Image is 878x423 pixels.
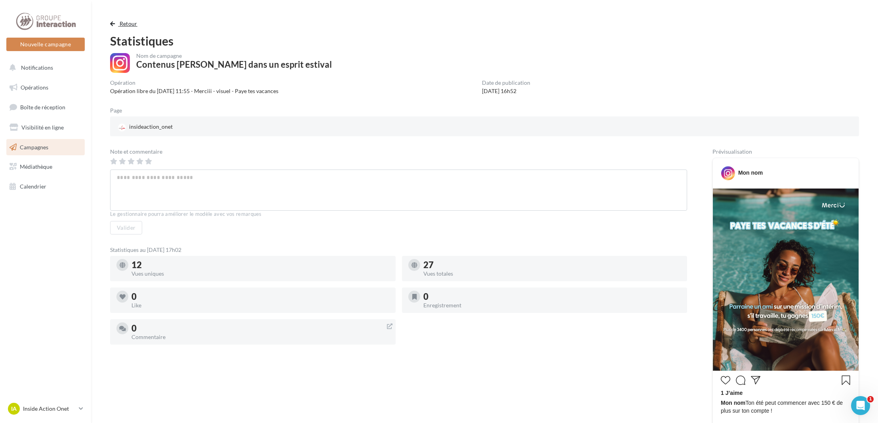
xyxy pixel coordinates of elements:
div: Opération libre du [DATE] 11:55 - Merciii - visuel - Paye tes vacances [110,87,278,95]
a: Campagnes [5,139,86,156]
div: Nom de campagne [136,53,332,59]
div: Commentaire [131,334,389,340]
a: insideaction_onet [116,121,362,133]
div: Date de publication [482,80,530,86]
div: Enregistrement [423,303,681,308]
span: Retour [120,20,137,27]
span: Campagnes [20,143,48,150]
div: 0 [423,292,681,301]
span: IA [11,405,17,413]
span: Boîte de réception [20,104,65,111]
div: 0 [131,324,389,333]
p: Inside Action Onet [23,405,76,413]
div: Vues uniques [131,271,389,276]
svg: J’aime [721,375,730,385]
div: Vues totales [423,271,681,276]
a: Calendrier [5,178,86,195]
div: 0 [131,292,389,301]
div: 1 J’aime [721,389,851,399]
a: Visibilité en ligne [5,119,86,136]
div: Prévisualisation [712,149,859,154]
div: 27 [423,261,681,269]
div: Like [131,303,389,308]
span: Visibilité en ligne [21,124,64,131]
a: Boîte de réception [5,99,86,116]
a: Opérations [5,79,86,96]
div: Le gestionnaire pourra améliorer le modèle avec vos remarques [110,211,687,218]
iframe: Intercom live chat [851,396,870,415]
span: Mon nom [721,400,745,406]
div: Mon nom [738,169,763,177]
div: Note et commentaire [110,149,687,154]
span: Calendrier [20,183,46,190]
button: Nouvelle campagne [6,38,85,51]
svg: Partager la publication [751,375,760,385]
svg: Commenter [736,375,745,385]
div: [DATE] 16h52 [482,87,530,95]
div: Statistiques [110,35,859,47]
span: Opérations [21,84,48,91]
div: insideaction_onet [116,121,174,133]
button: Valider [110,221,142,234]
div: Opération [110,80,278,86]
div: 12 [131,261,389,269]
div: Statistiques au [DATE] 17h02 [110,247,687,253]
button: Retour [110,19,141,29]
span: Médiathèque [20,163,52,170]
a: Médiathèque [5,158,86,175]
span: 1 [867,396,874,402]
a: IA Inside Action Onet [6,401,85,416]
div: Contenus [PERSON_NAME] dans un esprit estival [136,60,332,69]
span: Notifications [21,64,53,71]
button: Notifications [5,59,83,76]
svg: Enregistrer [841,375,851,385]
div: Page [110,108,128,113]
